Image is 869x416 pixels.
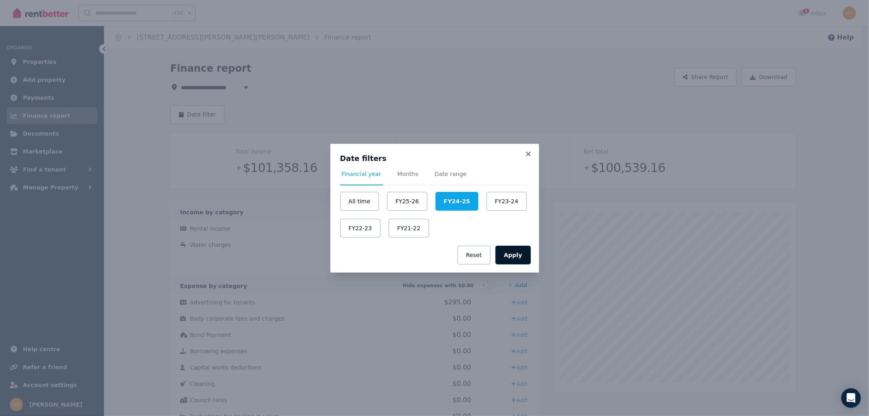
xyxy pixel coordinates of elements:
[389,219,429,238] button: FY21-22
[340,170,529,185] nav: Tabs
[340,219,381,238] button: FY22-23
[342,170,381,178] span: Financial year
[458,246,491,264] button: Reset
[340,154,529,163] h3: Date filters
[495,246,531,264] button: Apply
[387,192,427,211] button: FY25-26
[436,192,478,211] button: FY24-25
[841,388,861,408] div: Open Intercom Messenger
[486,192,527,211] button: FY23-24
[435,170,467,178] span: Date range
[340,192,379,211] button: All time
[398,170,418,178] span: Months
